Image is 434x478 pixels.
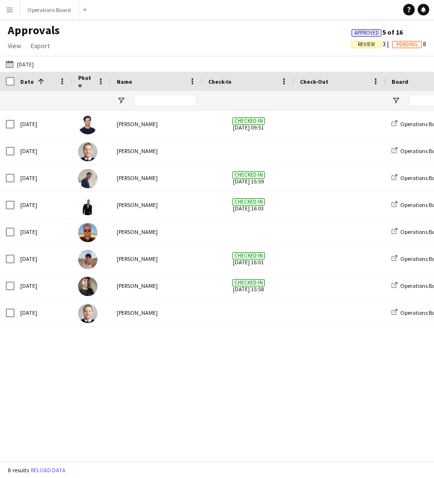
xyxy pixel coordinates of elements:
span: Check-In [208,78,231,85]
div: [DATE] [14,138,72,164]
div: [DATE] [14,299,72,326]
span: Check-Out [300,78,328,85]
span: [DATE] 09:51 [208,111,288,137]
button: Open Filter Menu [117,96,125,105]
img: Patrick Dolan [78,223,97,242]
div: [DATE] [14,111,72,137]
div: [PERSON_NAME] [111,165,203,191]
img: Casper Holmberg [78,250,97,269]
div: [DATE] [14,192,72,218]
span: Date [20,78,34,85]
span: Name [117,78,132,85]
a: View [4,39,25,52]
div: [PERSON_NAME] [111,192,203,218]
span: [DATE] 15:59 [208,165,288,191]
span: Review [358,41,375,48]
div: [PERSON_NAME] [111,299,203,326]
div: [DATE] [14,219,72,245]
span: [DATE] 16:01 [208,245,288,272]
button: [DATE] [4,58,36,70]
span: Photo [78,74,94,89]
span: 3 [352,39,392,48]
span: 5 of 16 [352,28,403,37]
span: Approved [354,30,379,36]
button: Reload data [29,465,68,476]
img: Nicolai A. [78,142,97,161]
img: Nicolai A. [78,304,97,323]
span: 8 [392,39,426,48]
div: [PERSON_NAME] [111,111,203,137]
span: Pending [396,41,418,48]
div: [DATE] [14,245,72,272]
img: Ivan Ibarra [78,277,97,296]
div: [DATE] [14,272,72,299]
img: Daniel Mkande [78,169,97,188]
span: Checked-in [232,198,265,206]
div: [PERSON_NAME] [111,272,203,299]
a: Export [27,39,54,52]
button: Open Filter Menu [392,96,400,105]
span: Checked-in [232,117,265,125]
span: View [8,41,21,50]
div: [PERSON_NAME] [111,219,203,245]
div: [PERSON_NAME] [111,245,203,272]
span: Checked-in [232,279,265,286]
span: [DATE] 16:03 [208,192,288,218]
button: Operations Board [20,0,79,19]
span: Export [31,41,50,50]
div: [PERSON_NAME] [111,138,203,164]
span: [DATE] 15:58 [208,272,288,299]
img: Alexander Farrington [78,115,97,134]
span: Board [392,78,408,85]
img: Mathias Van esch [78,196,97,215]
div: [DATE] [14,165,72,191]
span: Checked-in [232,171,265,179]
span: Checked-in [232,252,265,259]
input: Name Filter Input [134,95,197,106]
